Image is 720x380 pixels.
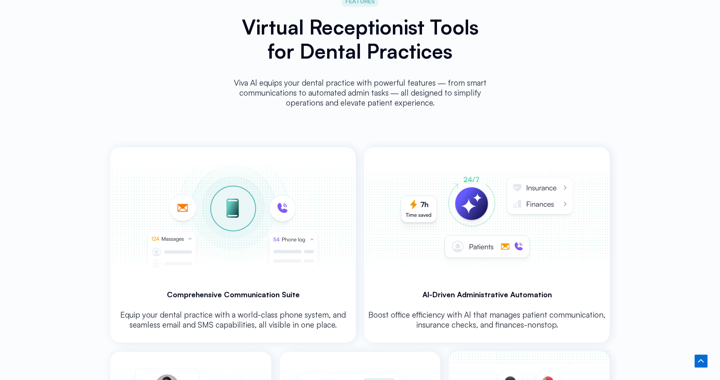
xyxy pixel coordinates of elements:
[229,15,491,63] h2: Virtual Receptionist Tools for Dental Practices
[110,289,356,299] h3: Comprehensive Communication Suite
[364,310,610,330] p: Boost office efficiency with Al that manages patient communication, insurance checks, and finance...
[364,289,610,299] h3: Al-Driven Administrative Automation
[110,310,356,330] p: Equip your dental practice with a world-class phone system, and seamless email and SMS capabiliti...
[229,78,491,108] p: Viva Al equips your dental practice with powerful features ― from smart communications to automat...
